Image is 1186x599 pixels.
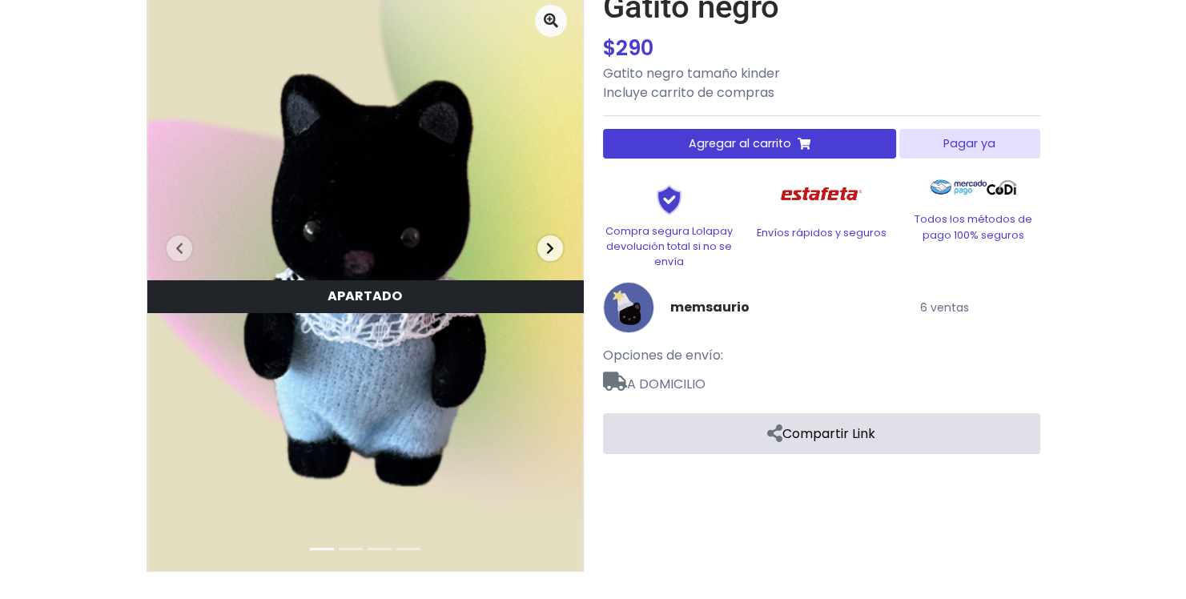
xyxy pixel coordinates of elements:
img: memsaurio [603,282,654,333]
span: 290 [616,34,653,62]
img: Estafeta Logo [768,171,874,217]
button: Agregar al carrito [603,129,897,159]
img: Shield [629,184,710,215]
p: Envíos rápidos y seguros [755,225,888,240]
a: memsaurio [670,298,750,317]
p: Compra segura Lolapay devolución total si no se envía [603,223,736,270]
img: Mercado Pago Logo [931,171,987,203]
img: Codi Logo [987,171,1016,203]
p: Gatito negro tamaño kinder Incluye carrito de compras [603,64,1040,103]
span: A DOMICILIO [603,365,1040,394]
button: Pagar ya [899,129,1039,159]
span: Opciones de envío: [603,346,723,364]
span: Agregar al carrito [689,135,791,152]
div: Sólo tu puedes verlo en tu tienda [147,280,583,312]
a: Compartir Link [603,413,1040,454]
div: $ [603,33,1040,64]
small: 6 ventas [920,299,969,316]
p: Todos los métodos de pago 100% seguros [907,211,1040,242]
